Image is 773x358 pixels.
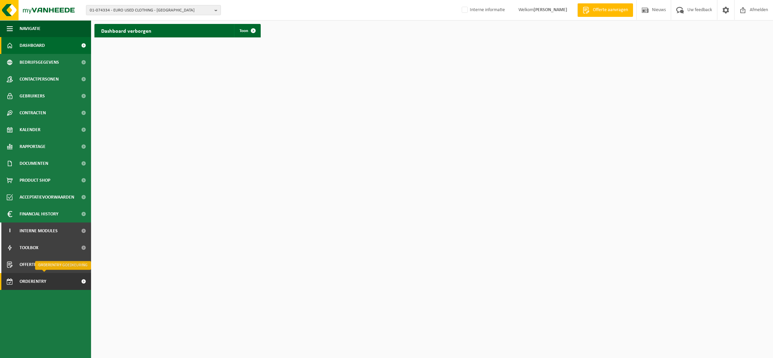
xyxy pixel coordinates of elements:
[20,239,38,256] span: Toolbox
[20,105,46,121] span: Contracten
[234,24,260,37] a: Toon
[20,155,48,172] span: Documenten
[20,206,58,222] span: Financial History
[239,29,248,33] span: Toon
[577,3,633,17] a: Offerte aanvragen
[20,71,59,88] span: Contactpersonen
[20,273,76,290] span: Orderentry Goedkeuring
[20,256,62,273] span: Offerte aanvragen
[20,222,58,239] span: Interne modules
[20,88,45,105] span: Gebruikers
[534,7,567,12] strong: [PERSON_NAME]
[591,7,630,13] span: Offerte aanvragen
[20,54,59,71] span: Bedrijfsgegevens
[86,5,221,15] button: 01-074334 - EURO USED CLOTHING - [GEOGRAPHIC_DATA]
[20,172,50,189] span: Product Shop
[20,189,74,206] span: Acceptatievoorwaarden
[90,5,212,16] span: 01-074334 - EURO USED CLOTHING - [GEOGRAPHIC_DATA]
[94,24,158,37] h2: Dashboard verborgen
[20,37,45,54] span: Dashboard
[20,121,40,138] span: Kalender
[460,5,505,15] label: Interne informatie
[20,138,46,155] span: Rapportage
[7,222,13,239] span: I
[20,20,40,37] span: Navigatie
